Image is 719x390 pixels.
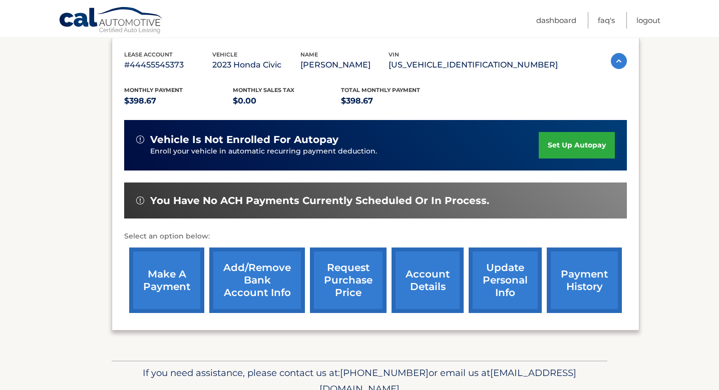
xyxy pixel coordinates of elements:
span: name [300,51,318,58]
a: Dashboard [536,12,576,28]
a: set up autopay [539,132,615,158]
p: $0.00 [233,94,341,108]
p: $398.67 [341,94,450,108]
a: FAQ's [598,12,615,28]
img: alert-white.svg [136,196,144,204]
span: vin [389,51,399,58]
span: Monthly Payment [124,86,183,93]
a: Cal Automotive [59,6,164,35]
img: alert-white.svg [136,135,144,143]
p: Enroll your vehicle in automatic recurring payment deduction. [150,146,539,157]
span: You have no ACH payments currently scheduled or in process. [150,194,489,207]
p: [US_VEHICLE_IDENTIFICATION_NUMBER] [389,58,558,72]
p: [PERSON_NAME] [300,58,389,72]
span: vehicle [212,51,237,58]
span: Total Monthly Payment [341,86,420,93]
img: accordion-active.svg [611,53,627,69]
p: #44455545373 [124,58,212,72]
a: make a payment [129,247,204,313]
p: Select an option below: [124,230,627,242]
a: payment history [547,247,622,313]
span: lease account [124,51,173,58]
span: Monthly sales Tax [233,86,294,93]
a: Logout [636,12,660,28]
a: update personal info [469,247,542,313]
p: $398.67 [124,94,233,108]
span: vehicle is not enrolled for autopay [150,133,338,146]
span: [PHONE_NUMBER] [340,367,429,378]
a: Add/Remove bank account info [209,247,305,313]
a: request purchase price [310,247,387,313]
p: 2023 Honda Civic [212,58,300,72]
a: account details [392,247,464,313]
